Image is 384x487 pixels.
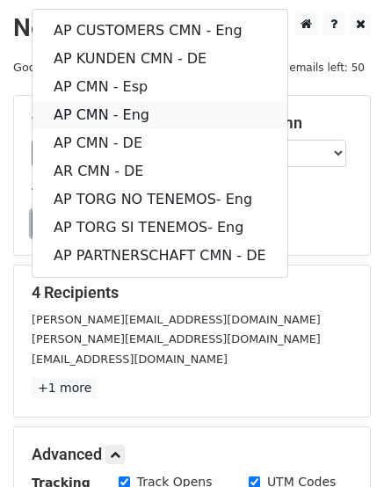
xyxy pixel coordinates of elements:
[32,283,352,302] h5: 4 Recipients
[33,214,287,242] a: AP TORG SI TENEMOS- Eng
[32,332,321,345] small: [PERSON_NAME][EMAIL_ADDRESS][DOMAIN_NAME]
[33,185,287,214] a: AP TORG NO TENEMOS- Eng
[33,45,287,73] a: AP KUNDEN CMN - DE
[32,445,352,464] h5: Advanced
[33,129,287,157] a: AP CMN - DE
[253,61,371,74] a: Daily emails left: 50
[33,17,287,45] a: AP CUSTOMERS CMN - Eng
[33,242,287,270] a: AP PARTNERSCHAFT CMN - DE
[33,157,287,185] a: AR CMN - DE
[296,403,384,487] div: Chat-Widget
[32,353,228,366] small: [EMAIL_ADDRESS][DOMAIN_NAME]
[32,377,98,399] a: +1 more
[13,13,371,43] h2: New Campaign
[33,73,287,101] a: AP CMN - Esp
[253,58,371,77] span: Daily emails left: 50
[33,101,287,129] a: AP CMN - Eng
[32,313,321,326] small: [PERSON_NAME][EMAIL_ADDRESS][DOMAIN_NAME]
[13,61,223,74] small: Google Sheet:
[296,403,384,487] iframe: Chat Widget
